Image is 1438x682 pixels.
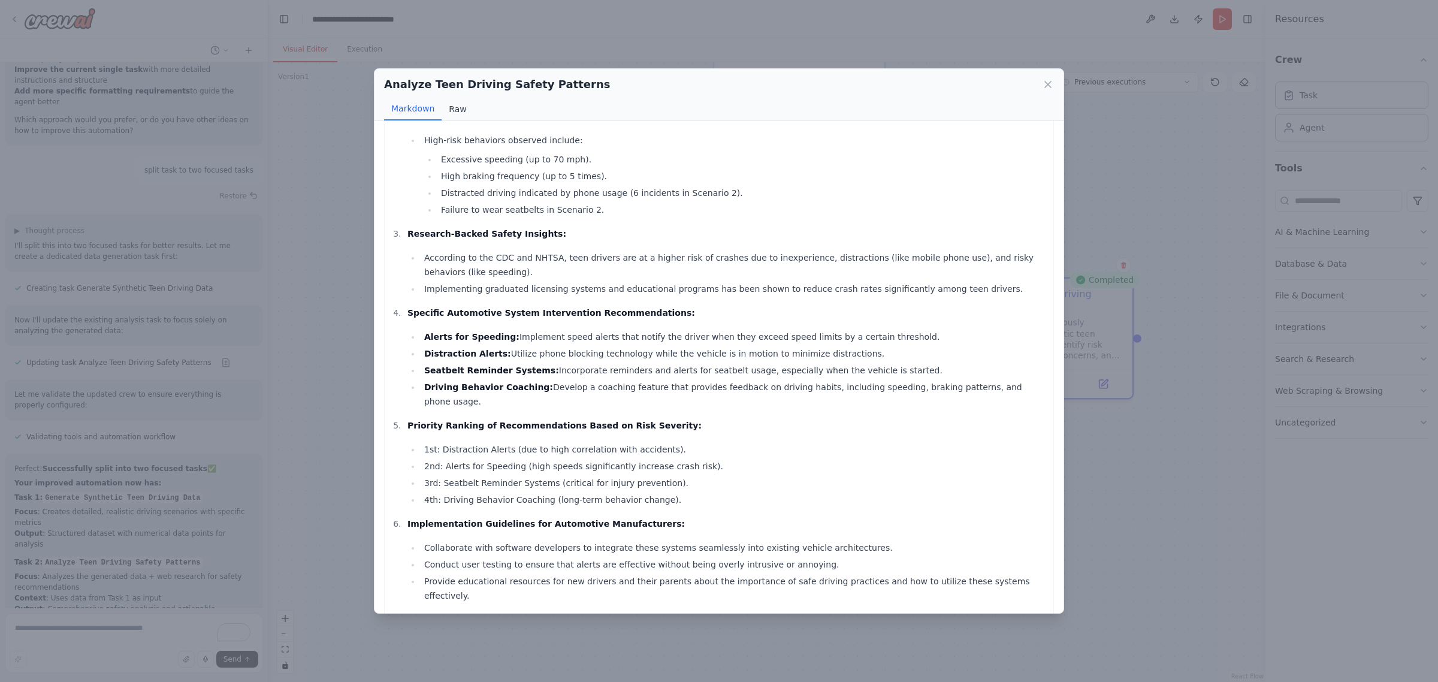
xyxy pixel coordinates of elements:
[424,366,559,375] strong: Seatbelt Reminder Systems:
[437,169,1047,183] li: High braking frequency (up to 5 times).
[424,332,519,342] strong: Alerts for Speeding:
[421,541,1047,555] li: Collaborate with software developers to integrate these systems seamlessly into existing vehicle ...
[421,133,1047,217] li: High-risk behaviors observed include:
[421,346,1047,361] li: Utilize phone blocking technology while the vehicle is in motion to minimize distractions.
[421,557,1047,572] li: Conduct user testing to ensure that alerts are effective without being overly intrusive or annoying.
[421,282,1047,296] li: Implementing graduated licensing systems and educational programs has been shown to reduce crash ...
[421,574,1047,603] li: Provide educational resources for new drivers and their parents about the importance of safe driv...
[424,382,553,392] strong: Driving Behavior Coaching:
[384,98,442,120] button: Markdown
[437,186,1047,200] li: Distracted driving indicated by phone usage (6 incidents in Scenario 2).
[424,349,511,358] strong: Distraction Alerts:
[384,76,610,93] h2: Analyze Teen Driving Safety Patterns
[437,203,1047,217] li: Failure to wear seatbelts in Scenario 2.
[421,363,1047,378] li: Incorporate reminders and alerts for seatbelt usage, especially when the vehicle is started.
[407,421,702,430] strong: Priority Ranking of Recommendations Based on Risk Severity:
[407,229,566,239] strong: Research-Backed Safety Insights:
[407,519,685,529] strong: Implementation Guidelines for Automotive Manufacturers:
[421,459,1047,473] li: 2nd: Alerts for Speeding (high speeds significantly increase crash risk).
[442,98,473,120] button: Raw
[421,476,1047,490] li: 3rd: Seatbelt Reminder Systems (critical for injury prevention).
[391,612,1047,641] p: By incorporating these recommendations, automotive manufacturers can significantly enhance the sa...
[421,442,1047,457] li: 1st: Distraction Alerts (due to high correlation with accidents).
[421,330,1047,344] li: Implement speed alerts that notify the driver when they exceed speed limits by a certain threshold.
[421,493,1047,507] li: 4th: Driving Behavior Coaching (long-term behavior change).
[421,251,1047,279] li: According to the CDC and NHTSA, teen drivers are at a higher risk of crashes due to inexperience,...
[421,380,1047,409] li: Develop a coaching feature that provides feedback on driving habits, including speeding, braking ...
[437,152,1047,167] li: Excessive speeding (up to 70 mph).
[407,308,695,318] strong: Specific Automotive System Intervention Recommendations:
